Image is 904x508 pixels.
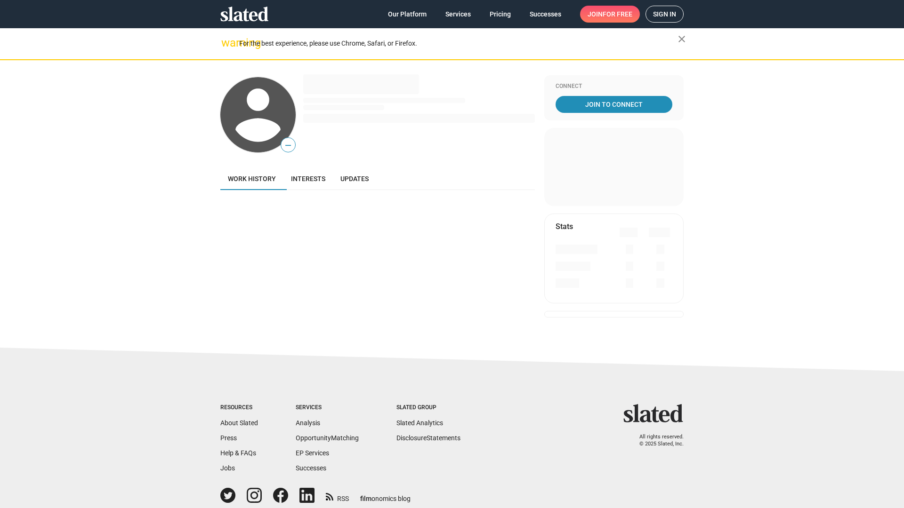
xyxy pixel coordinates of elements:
span: Pricing [490,6,511,23]
a: Sign in [646,6,684,23]
a: Join To Connect [556,96,672,113]
p: All rights reserved. © 2025 Slated, Inc. [630,434,684,447]
span: Join [588,6,632,23]
div: Slated Group [396,404,460,412]
span: Updates [340,175,369,183]
a: RSS [326,489,349,503]
mat-card-title: Stats [556,222,573,231]
div: Services [296,404,359,412]
a: OpportunityMatching [296,434,359,442]
a: Help & FAQs [220,449,256,457]
div: Connect [556,83,672,90]
a: Analysis [296,419,320,427]
a: Joinfor free [580,6,640,23]
a: Successes [296,464,326,472]
a: Work history [220,167,283,190]
a: DisclosureStatements [396,434,460,442]
mat-icon: warning [221,37,233,48]
a: Successes [522,6,569,23]
span: for free [603,6,632,23]
span: Interests [291,175,325,183]
a: Press [220,434,237,442]
span: Work history [228,175,276,183]
a: Slated Analytics [396,419,443,427]
span: Successes [530,6,561,23]
span: Sign in [653,6,676,22]
a: EP Services [296,449,329,457]
span: — [281,139,295,151]
span: film [360,495,371,502]
a: Services [438,6,478,23]
a: Interests [283,167,333,190]
mat-icon: close [676,33,687,45]
a: Jobs [220,464,235,472]
div: Resources [220,404,258,412]
a: Our Platform [380,6,434,23]
a: About Slated [220,419,258,427]
div: For the best experience, please use Chrome, Safari, or Firefox. [239,37,678,50]
span: Join To Connect [557,96,670,113]
a: Pricing [482,6,518,23]
span: Services [445,6,471,23]
a: Updates [333,167,376,190]
a: filmonomics blog [360,487,411,503]
span: Our Platform [388,6,427,23]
